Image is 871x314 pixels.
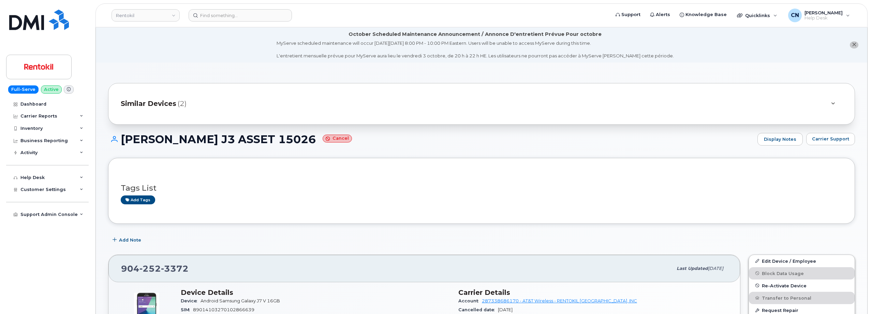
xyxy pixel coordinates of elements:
span: SIM [181,307,193,312]
button: close notification [850,41,858,49]
span: Re-Activate Device [762,283,807,288]
button: Carrier Support [806,133,855,145]
div: MyServe scheduled maintenance will occur [DATE][DATE] 8:00 PM - 10:00 PM Eastern. Users will be u... [277,40,674,59]
span: Cancelled date [458,307,498,312]
h1: [PERSON_NAME] J3 ASSET 15026 [108,133,754,145]
span: (2) [178,99,187,109]
small: Cancel [323,135,352,142]
h3: Device Details [181,288,450,297]
a: 287338686170 - AT&T Wireless - RENTOKIL [GEOGRAPHIC_DATA], INC [482,298,637,303]
button: Transfer to Personal [749,292,855,304]
span: 252 [139,263,161,274]
span: Similar Devices [121,99,176,109]
span: Carrier Support [812,136,849,142]
div: October Scheduled Maintenance Announcement / Annonce D'entretient Prévue Pour octobre [349,31,602,38]
span: 904 [121,263,189,274]
span: Last updated [677,266,708,271]
h3: Carrier Details [458,288,728,297]
span: Account [458,298,482,303]
span: [DATE] [498,307,513,312]
h3: Tags List [121,184,842,192]
span: 3372 [161,263,189,274]
span: Device [181,298,201,303]
span: 89014103270102866639 [193,307,254,312]
a: Display Notes [757,133,803,146]
span: Android Samsung Galaxy J7 V 16GB [201,298,280,303]
a: Add tags [121,195,155,204]
span: [DATE] [708,266,723,271]
button: Block Data Usage [749,267,855,279]
span: Add Note [119,237,141,243]
iframe: Messenger Launcher [841,284,866,309]
button: Add Note [108,234,147,246]
button: Re-Activate Device [749,279,855,292]
a: Edit Device / Employee [749,255,855,267]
